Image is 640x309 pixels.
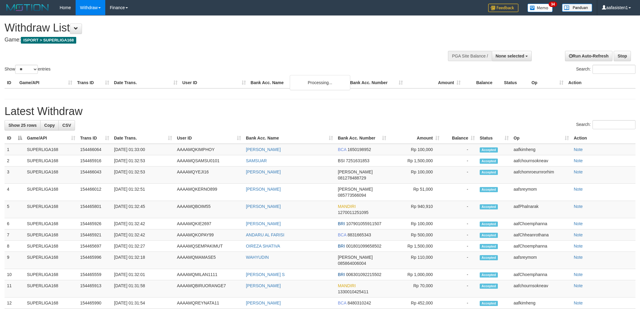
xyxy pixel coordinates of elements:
a: SAMSUAR [246,158,267,163]
a: Note [574,232,583,237]
td: - [442,201,477,218]
span: Copy 8480310242 to clipboard [348,301,371,305]
td: 9 [5,252,24,269]
td: 11 [5,280,24,297]
span: [PERSON_NAME] [338,187,373,192]
td: 154465559 [78,269,112,280]
a: Note [574,169,583,174]
span: Copy 1330010425411 to clipboard [338,289,368,294]
td: AAAAMQKIE2697 [175,218,243,229]
td: aafkimheng [511,297,571,309]
th: Status [501,77,529,88]
td: SUPERLIGA168 [24,218,78,229]
span: Copy [44,123,55,128]
td: - [442,252,477,269]
a: [PERSON_NAME] [246,187,281,192]
th: Action [566,77,635,88]
td: Rp 70,000 [389,280,442,297]
a: OIREZA SHATIVA [246,244,280,248]
td: [DATE] 01:31:54 [112,297,175,309]
div: Processing... [290,75,350,90]
span: BCA [338,232,346,237]
img: MOTION_logo.png [5,3,51,12]
td: aafchournsokneav [511,155,571,166]
td: 10 [5,269,24,280]
span: Accepted [480,204,498,209]
a: Note [574,147,583,152]
td: AAAAMQKERNO899 [175,184,243,201]
td: [DATE] 01:32:42 [112,218,175,229]
span: Copy 001801099658502 to clipboard [346,244,381,248]
td: 154465913 [78,280,112,297]
td: 154465916 [78,155,112,166]
td: Rp 51,000 [389,184,442,201]
img: Button%20Memo.svg [527,4,553,12]
span: Accepted [480,187,498,192]
span: Show 25 rows [8,123,37,128]
span: BRI [338,272,345,277]
td: aafsreymom [511,184,571,201]
span: MANDIRI [338,204,356,209]
td: 154466043 [78,166,112,184]
td: aafsreymom [511,252,571,269]
a: Note [574,187,583,192]
th: Date Trans. [112,77,180,88]
td: AAAAMQKIMPHOY [175,144,243,155]
td: SUPERLIGA168 [24,166,78,184]
a: Stop [614,51,631,61]
span: Accepted [480,272,498,278]
a: Copy [40,120,59,130]
a: WAHYUDIN [246,255,269,260]
td: 154465921 [78,229,112,241]
th: ID [5,77,17,88]
h1: Latest Withdraw [5,105,635,117]
a: ANDARU AL FARISI [246,232,284,237]
span: Copy 081278488729 to clipboard [338,176,366,180]
a: [PERSON_NAME] [246,283,281,288]
td: [DATE] 01:32:51 [112,184,175,201]
td: - [442,241,477,252]
td: - [442,166,477,184]
a: Note [574,272,583,277]
td: - [442,184,477,201]
span: Copy 1650198952 to clipboard [348,147,371,152]
td: Rp 110,000 [389,252,442,269]
span: Copy 085864006004 to clipboard [338,261,366,266]
span: Copy 107901055911507 to clipboard [346,221,381,226]
th: Game/API [17,77,75,88]
a: [PERSON_NAME] [246,301,281,305]
td: aafChheanrothana [511,229,571,241]
td: aafChoemphanna [511,241,571,252]
th: Date Trans.: activate to sort column ascending [112,133,175,144]
span: Accepted [480,255,498,260]
label: Search: [576,65,635,74]
a: Note [574,301,583,305]
td: aafChoemphanna [511,218,571,229]
th: User ID [180,77,248,88]
td: Rp 100,000 [389,166,442,184]
td: 2 [5,155,24,166]
a: CSV [58,120,75,130]
span: Copy 1270011251095 to clipboard [338,210,368,215]
td: [DATE] 01:32:42 [112,229,175,241]
td: - [442,297,477,309]
td: [DATE] 01:33:00 [112,144,175,155]
input: Search: [593,65,635,74]
span: [PERSON_NAME] [338,169,373,174]
span: Accepted [480,233,498,238]
label: Search: [576,120,635,129]
a: Run Auto-Refresh [565,51,612,61]
td: SUPERLIGA168 [24,269,78,280]
td: 154465926 [78,218,112,229]
th: Bank Acc. Number [348,77,405,88]
td: [DATE] 01:32:45 [112,201,175,218]
th: Bank Acc. Number: activate to sort column ascending [335,133,389,144]
td: Rp 100,000 [389,218,442,229]
th: User ID: activate to sort column ascending [175,133,243,144]
td: - [442,280,477,297]
td: AAAAMQSAMSU0101 [175,155,243,166]
th: Amount [405,77,463,88]
span: BCA [338,301,346,305]
td: aafchomroeurnrorhim [511,166,571,184]
td: 6 [5,218,24,229]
